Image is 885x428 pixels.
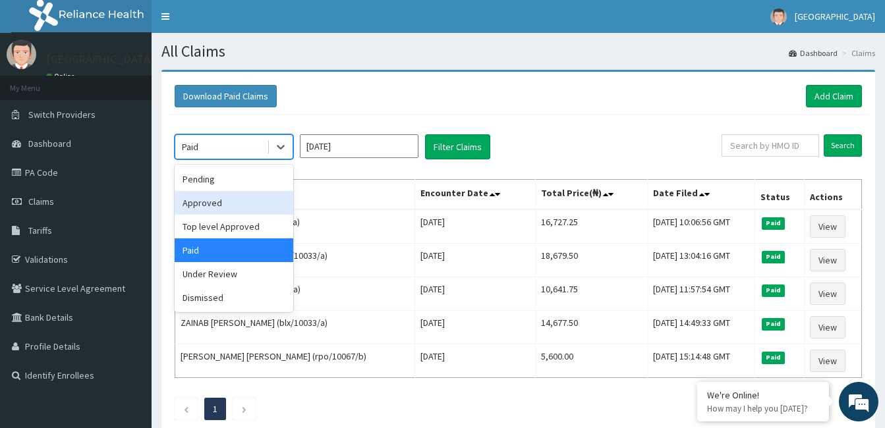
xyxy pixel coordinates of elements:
input: Search by HMO ID [722,134,819,157]
a: View [810,215,845,238]
a: View [810,350,845,372]
span: Paid [762,251,785,263]
td: 16,727.25 [536,209,647,244]
button: Download Paid Claims [175,85,277,107]
td: [DATE] 10:06:56 GMT [647,209,755,244]
td: [DATE] [415,244,536,277]
a: Online [46,72,78,81]
p: How may I help you today? [707,403,819,414]
td: [DATE] [415,209,536,244]
span: Switch Providers [28,109,96,120]
p: [GEOGRAPHIC_DATA] [46,53,155,65]
div: Top level Approved [175,215,293,238]
img: User Image [7,40,36,69]
td: 10,641.75 [536,277,647,311]
button: Filter Claims [425,134,490,159]
th: Name [175,180,415,210]
div: Under Review [175,262,293,286]
span: Tariffs [28,225,52,236]
div: We're Online! [707,389,819,401]
a: Add Claim [806,85,862,107]
td: [DATE] [415,277,536,311]
a: Page 1 is your current page [213,403,217,415]
div: Pending [175,167,293,191]
td: [DATE] 13:04:16 GMT [647,244,755,277]
input: Select Month and Year [300,134,418,158]
img: User Image [770,9,787,25]
div: Minimize live chat window [216,7,248,38]
td: [PERSON_NAME] (gtg/10052/a) [175,277,415,311]
td: [DATE] 11:57:54 GMT [647,277,755,311]
th: Status [755,180,805,210]
td: [DATE] [415,344,536,378]
td: 14,677.50 [536,311,647,344]
span: Paid [762,318,785,330]
span: Claims [28,196,54,207]
td: [PERSON_NAME] [PERSON_NAME] (rpo/10067/b) [175,344,415,378]
div: Approved [175,191,293,215]
div: Dismissed [175,286,293,309]
a: Previous page [183,403,189,415]
a: Dashboard [789,47,838,59]
div: Paid [182,140,198,153]
div: Chat with us now [69,74,221,91]
span: Paid [762,352,785,363]
span: Paid [762,284,785,296]
h1: All Claims [161,43,875,60]
input: Search [824,134,862,157]
th: Total Price(₦) [536,180,647,210]
a: View [810,316,845,338]
span: Paid [762,217,785,229]
textarea: Type your message and hit 'Enter' [7,287,251,333]
td: 18,679.50 [536,244,647,277]
th: Date Filed [647,180,755,210]
span: We're online! [76,130,182,263]
td: 5,600.00 [536,344,647,378]
td: [DATE] 14:49:33 GMT [647,311,755,344]
img: d_794563401_company_1708531726252_794563401 [24,66,53,99]
a: Next page [241,403,247,415]
td: [DATE] 15:14:48 GMT [647,344,755,378]
a: View [810,282,845,305]
th: Encounter Date [415,180,536,210]
td: ZAINAB [PERSON_NAME] (blx/10033/a) [175,244,415,277]
a: View [810,249,845,271]
td: ZAINAB [PERSON_NAME] (blx/10033/a) [175,311,415,344]
th: Actions [805,180,862,210]
span: [GEOGRAPHIC_DATA] [795,11,875,22]
span: Dashboard [28,138,71,149]
li: Claims [839,47,875,59]
div: Paid [175,238,293,262]
td: [PERSON_NAME] (wpl/10120/a) [175,209,415,244]
td: [DATE] [415,311,536,344]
